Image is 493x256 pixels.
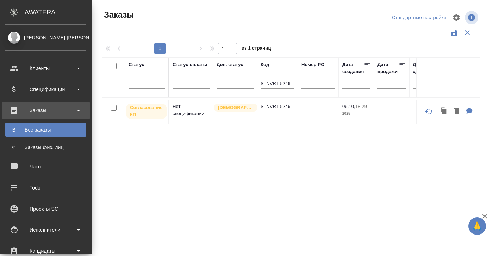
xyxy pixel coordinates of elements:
[413,61,434,75] div: Дата сдачи
[5,204,86,214] div: Проекты SC
[5,34,86,41] div: [PERSON_NAME] [PERSON_NAME]
[2,179,90,197] a: Todo
[377,61,399,75] div: Дата продажи
[25,5,92,19] div: AWATERA
[9,126,83,133] div: Все заказы
[448,9,465,26] span: Настроить таблицу
[390,12,448,23] div: split button
[2,200,90,218] a: Проекты SC
[242,44,271,54] span: из 1 страниц
[169,100,213,124] td: Нет спецификации
[301,61,324,68] div: Номер PO
[468,217,486,235] button: 🙏
[420,103,437,120] button: Обновить
[342,110,370,117] p: 2025
[437,104,451,119] button: Клонировать
[130,104,163,118] p: Согласование КП
[102,9,134,20] span: Заказы
[5,140,86,154] a: ФЗаказы физ. лиц
[5,161,86,172] div: Чаты
[9,144,83,151] div: Заказы физ. лиц
[213,103,254,113] div: Выставляется автоматически для первых 3 заказов нового контактного лица. Особое внимание
[471,219,483,233] span: 🙏
[5,123,86,137] a: ВВсе заказы
[5,63,86,73] div: Клиенты
[261,61,269,68] div: Код
[451,104,463,119] button: Удалить
[173,61,207,68] div: Статус оплаты
[465,11,480,24] span: Посмотреть информацию
[218,104,253,111] p: [DEMOGRAPHIC_DATA]
[342,104,355,109] p: 06.10,
[261,103,294,110] p: S_NVRT-5246
[355,104,367,109] p: 18:29
[5,183,86,193] div: Todo
[2,158,90,175] a: Чаты
[461,26,474,39] button: Сбросить фильтры
[5,84,86,95] div: Спецификации
[129,61,144,68] div: Статус
[217,61,243,68] div: Доп. статус
[447,26,461,39] button: Сохранить фильтры
[5,225,86,235] div: Исполнители
[342,61,364,75] div: Дата создания
[5,105,86,116] div: Заказы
